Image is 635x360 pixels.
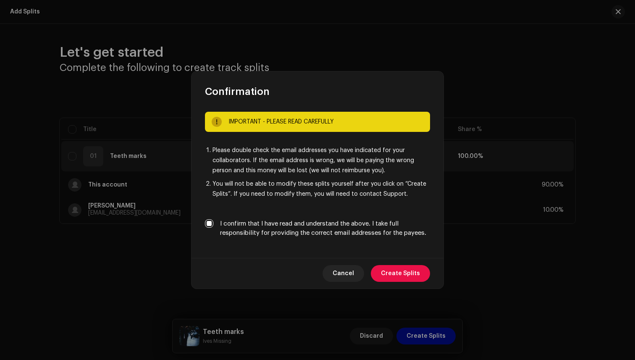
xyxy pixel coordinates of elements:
[228,117,423,127] div: IMPORTANT - PLEASE READ CAREFULLY
[213,145,430,176] li: Please double check the email addresses you have indicated for your collaborators. If the email a...
[205,85,270,98] span: Confirmation
[333,265,354,282] span: Cancel
[323,265,364,282] button: Cancel
[213,179,430,199] li: You will not be able to modify these splits yourself after you click on “Create Splits”. If you n...
[381,265,420,282] span: Create Splits
[220,219,430,238] label: I confirm that I have read and understand the above. I take full responsibility for providing the...
[371,265,430,282] button: Create Splits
